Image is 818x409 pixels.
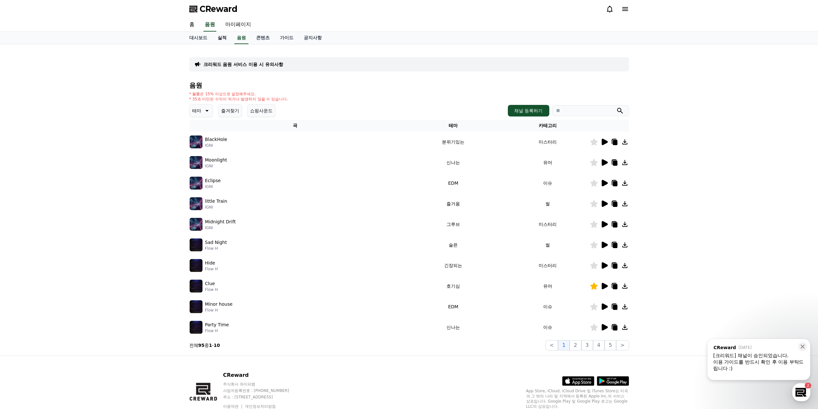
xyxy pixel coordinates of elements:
[218,104,242,117] button: 즐겨찾기
[59,214,67,219] span: 대화
[401,193,505,214] td: 즐거움
[205,198,227,205] p: little Train
[190,259,202,272] img: music
[203,18,216,32] a: 음원
[506,132,590,152] td: 미스터리
[506,317,590,338] td: 이슈
[506,173,590,193] td: 이슈
[506,296,590,317] td: 이슈
[251,32,275,44] a: 콘텐츠
[223,388,301,393] p: 사업자등록번호 : [PHONE_NUMBER]
[65,204,67,209] span: 2
[205,177,221,184] p: Eclipse
[198,343,204,348] strong: 95
[616,340,629,350] button: >
[189,342,220,349] p: 전체 중 -
[205,328,229,333] p: Flow H
[506,193,590,214] td: 썰
[401,235,505,255] td: 슬픈
[189,120,401,132] th: 곡
[605,340,616,350] button: 5
[205,260,215,266] p: Hide
[245,404,276,409] a: 개인정보처리방침
[401,255,505,276] td: 긴장되는
[223,404,243,409] a: 이용약관
[506,276,590,296] td: 유머
[189,82,629,89] h4: 음원
[212,32,232,44] a: 실적
[570,340,581,350] button: 2
[401,173,505,193] td: EDM
[526,388,629,409] p: App Store, iCloud, iCloud Drive 및 iTunes Store는 미국과 그 밖의 나라 및 지역에서 등록된 Apple Inc.의 서비스 상표입니다. Goo...
[401,132,505,152] td: 분위기있는
[205,266,218,272] p: Flow H
[401,152,505,173] td: 신나는
[203,61,283,68] a: 크리워드 음원 서비스 이용 시 유의사항
[401,317,505,338] td: 신나는
[189,97,288,102] p: * 35초 미만은 수익이 적거나 발생하지 않을 수 있습니다.
[209,343,212,348] strong: 1
[189,91,288,97] p: * 볼륨은 15% 이상으로 설정해주세요.
[299,32,327,44] a: 공지사항
[190,135,202,148] img: music
[205,143,227,148] p: IGNI
[223,395,301,400] p: 주소 : [STREET_ADDRESS]
[184,18,200,32] a: 홈
[247,104,275,117] button: 쇼핑사운드
[205,239,227,246] p: Sad Night
[205,157,227,163] p: Moonlight
[205,218,236,225] p: Midnight Drift
[205,308,233,313] p: Flow H
[545,340,558,350] button: <
[184,32,212,44] a: 대시보드
[401,296,505,317] td: EDM
[205,205,227,210] p: IGNI
[506,235,590,255] td: 썰
[42,204,83,220] a: 2대화
[558,340,570,350] button: 1
[200,4,238,14] span: CReward
[205,287,218,292] p: Flow H
[401,120,505,132] th: 테마
[205,280,215,287] p: Clue
[205,321,229,328] p: Party Time
[190,238,202,251] img: music
[189,4,238,14] a: CReward
[192,106,201,115] p: 테마
[205,184,221,189] p: IGNI
[508,105,549,116] button: 채널 등록하기
[190,280,202,293] img: music
[506,255,590,276] td: 미스터리
[190,197,202,210] img: music
[214,343,220,348] strong: 10
[205,246,227,251] p: Flow H
[189,104,213,117] button: 테마
[190,218,202,231] img: music
[223,382,301,387] p: 주식회사 와이피랩
[190,321,202,334] img: music
[20,214,24,219] span: 홈
[205,301,233,308] p: Minor house
[220,18,256,32] a: 마이페이지
[506,152,590,173] td: 유머
[205,163,227,169] p: IGNI
[190,177,202,190] img: music
[506,120,590,132] th: 카테고리
[83,204,123,220] a: 설정
[234,32,248,44] a: 음원
[2,204,42,220] a: 홈
[275,32,299,44] a: 가이드
[401,214,505,235] td: 그루브
[205,136,227,143] p: BlackHole
[581,340,593,350] button: 3
[205,225,236,230] p: IGNI
[506,214,590,235] td: 미스터리
[190,156,202,169] img: music
[593,340,605,350] button: 4
[99,214,107,219] span: 설정
[223,371,301,379] p: CReward
[190,300,202,313] img: music
[401,276,505,296] td: 호기심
